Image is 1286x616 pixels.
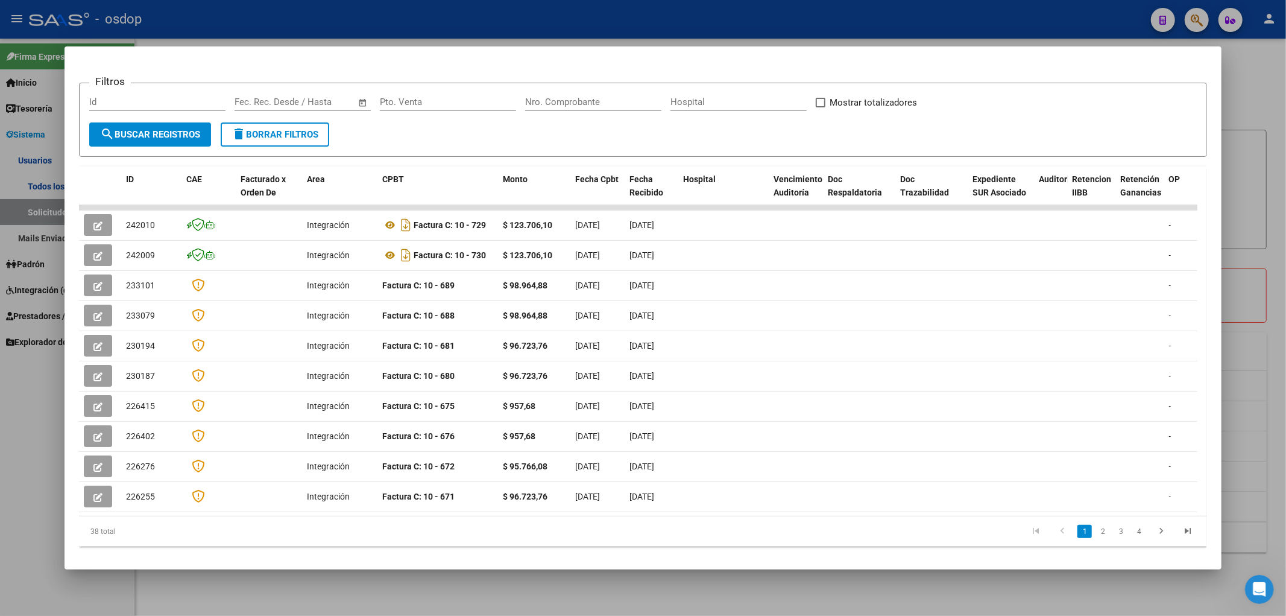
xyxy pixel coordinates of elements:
span: Monto [503,174,528,184]
span: 226255 [126,492,155,501]
datatable-header-cell: CAE [181,167,236,220]
span: Borrar Filtros [232,129,318,140]
strong: Factura C: 10 - 729 [414,220,486,230]
span: [DATE] [629,431,654,441]
mat-icon: search [100,127,115,141]
a: 3 [1114,525,1128,538]
datatable-header-cell: CPBT [377,167,498,220]
strong: $ 123.706,10 [503,220,552,230]
datatable-header-cell: OP [1164,167,1212,220]
span: Integración [307,371,350,381]
span: 226402 [126,431,155,441]
a: go to previous page [1051,525,1074,538]
span: - [1169,371,1171,381]
span: [DATE] [629,220,654,230]
span: Integración [307,281,350,290]
span: Retencion IIBB [1073,174,1112,198]
span: - [1169,311,1171,320]
datatable-header-cell: Facturado x Orden De [236,167,302,220]
iframe: Intercom live chat [1245,575,1274,604]
strong: $ 957,68 [503,431,535,441]
a: go to next page [1150,525,1173,538]
datatable-header-cell: Fecha Recibido [625,167,679,220]
span: Integración [307,462,350,471]
span: - [1169,341,1171,351]
span: 230187 [126,371,155,381]
span: - [1169,401,1171,411]
button: Open calendar [356,96,370,110]
i: Descargar documento [398,246,414,265]
span: - [1169,462,1171,471]
span: [DATE] [629,341,654,351]
datatable-header-cell: Doc Respaldatoria [824,167,896,220]
li: page 2 [1094,521,1112,542]
datatable-header-cell: Doc Trazabilidad [896,167,968,220]
datatable-header-cell: Monto [498,167,570,220]
span: [DATE] [575,462,600,471]
strong: $ 98.964,88 [503,311,547,320]
strong: Factura C: 10 - 676 [382,431,455,441]
datatable-header-cell: Fecha Cpbt [570,167,625,220]
input: Fecha inicio [235,97,283,107]
strong: Factura C: 10 - 680 [382,371,455,381]
a: go to last page [1176,525,1199,538]
span: 233079 [126,311,155,320]
span: OP [1169,174,1180,184]
a: 2 [1095,525,1110,538]
strong: $ 957,68 [503,401,535,411]
span: Area [307,174,325,184]
li: page 1 [1076,521,1094,542]
span: - [1169,431,1171,441]
span: Doc Respaldatoria [828,174,883,198]
button: Borrar Filtros [221,122,329,147]
datatable-header-cell: Hospital [679,167,769,220]
span: 230194 [126,341,155,351]
span: Fecha Recibido [629,174,663,198]
strong: Factura C: 10 - 672 [382,462,455,471]
strong: Factura C: 10 - 689 [382,281,455,290]
strong: Factura C: 10 - 688 [382,311,455,320]
a: 4 [1132,525,1146,538]
span: Vencimiento Auditoría [774,174,823,198]
span: Mostrar totalizadores [830,95,918,110]
span: Buscar Registros [100,129,200,140]
span: 242010 [126,220,155,230]
span: [DATE] [629,311,654,320]
span: [DATE] [575,371,600,381]
span: [DATE] [629,371,654,381]
strong: $ 123.706,10 [503,250,552,260]
span: [DATE] [575,250,600,260]
strong: $ 96.723,76 [503,341,547,351]
span: 233101 [126,281,155,290]
span: [DATE] [629,281,654,290]
span: Integración [307,431,350,441]
span: [DATE] [575,281,600,290]
span: Facturado x Orden De [241,174,286,198]
span: CPBT [382,174,404,184]
span: 226415 [126,401,155,411]
span: [DATE] [629,401,654,411]
mat-icon: delete [232,127,246,141]
div: 38 total [79,516,303,547]
span: [DATE] [629,462,654,471]
strong: $ 96.723,76 [503,371,547,381]
li: page 4 [1130,521,1148,542]
span: Doc Trazabilidad [901,174,950,198]
span: [DATE] [575,311,600,320]
span: [DATE] [629,492,654,501]
span: [DATE] [575,492,600,501]
span: [DATE] [575,341,600,351]
datatable-header-cell: Auditoria [1035,167,1068,220]
span: Integración [307,341,350,351]
span: [DATE] [575,401,600,411]
datatable-header-cell: Expediente SUR Asociado [968,167,1035,220]
datatable-header-cell: Retención Ganancias [1116,167,1164,220]
span: Hospital [684,174,716,184]
i: Descargar documento [398,215,414,235]
span: Retención Ganancias [1121,174,1162,198]
strong: Factura C: 10 - 675 [382,401,455,411]
input: Fecha fin [294,97,353,107]
datatable-header-cell: Vencimiento Auditoría [769,167,824,220]
datatable-header-cell: Area [302,167,377,220]
span: Fecha Cpbt [575,174,619,184]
